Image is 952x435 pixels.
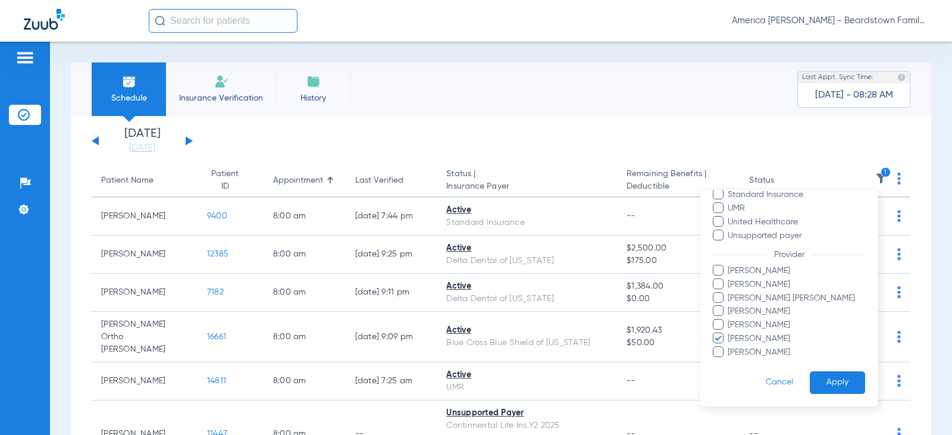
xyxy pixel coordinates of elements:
span: United Healthcare [727,216,865,229]
span: [PERSON_NAME] [727,305,865,318]
span: [PERSON_NAME] [727,346,865,359]
span: Unsupported payer [727,230,865,242]
span: [PERSON_NAME] [727,265,865,277]
button: Apply [810,371,865,395]
span: [PERSON_NAME] [727,278,865,291]
button: Cancel [749,371,810,395]
span: UMR [727,202,865,215]
span: [PERSON_NAME] [727,319,865,331]
span: Provider [766,251,812,259]
span: [PERSON_NAME] [727,333,865,345]
span: [PERSON_NAME] [PERSON_NAME] [727,292,865,305]
span: Standard Insurance [727,189,865,201]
